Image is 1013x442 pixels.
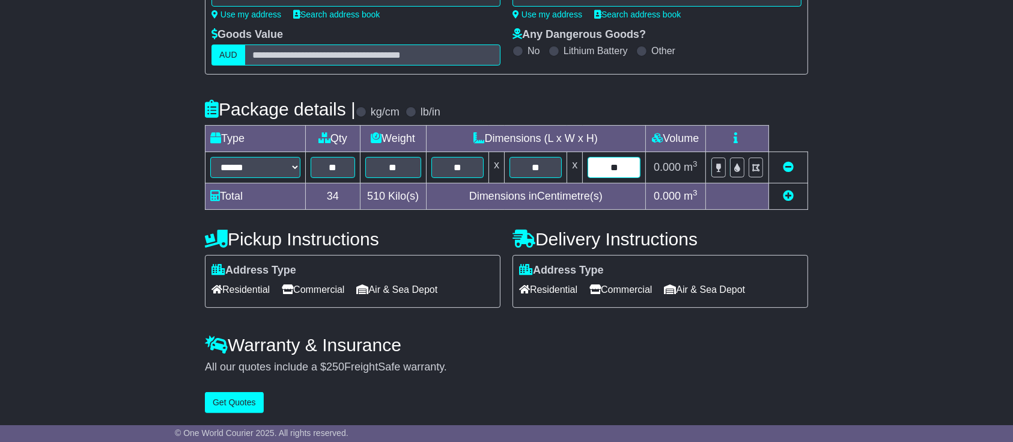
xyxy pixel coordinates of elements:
[205,99,356,119] h4: Package details |
[528,45,540,57] label: No
[293,10,380,19] a: Search address book
[645,126,705,152] td: Volume
[684,190,698,202] span: m
[519,264,604,277] label: Address Type
[513,28,646,41] label: Any Dangerous Goods?
[426,183,645,210] td: Dimensions in Centimetre(s)
[519,280,577,299] span: Residential
[205,183,306,210] td: Total
[205,335,808,355] h4: Warranty & Insurance
[654,190,681,202] span: 0.000
[594,10,681,19] a: Search address book
[306,126,360,152] td: Qty
[367,190,385,202] span: 510
[665,280,746,299] span: Air & Sea Depot
[589,280,652,299] span: Commercial
[326,361,344,373] span: 250
[211,10,281,19] a: Use my address
[693,188,698,197] sup: 3
[421,106,440,119] label: lb/in
[205,361,808,374] div: All our quotes include a $ FreightSafe warranty.
[426,126,645,152] td: Dimensions (L x W x H)
[371,106,400,119] label: kg/cm
[205,392,264,413] button: Get Quotes
[783,161,794,173] a: Remove this item
[211,280,270,299] span: Residential
[567,152,583,183] td: x
[211,28,283,41] label: Goods Value
[513,229,808,249] h4: Delivery Instructions
[306,183,360,210] td: 34
[564,45,628,57] label: Lithium Battery
[282,280,344,299] span: Commercial
[175,428,348,438] span: © One World Courier 2025. All rights reserved.
[211,264,296,277] label: Address Type
[489,152,505,183] td: x
[513,10,582,19] a: Use my address
[783,190,794,202] a: Add new item
[693,159,698,168] sup: 3
[651,45,675,57] label: Other
[205,126,306,152] td: Type
[684,161,698,173] span: m
[357,280,438,299] span: Air & Sea Depot
[654,161,681,173] span: 0.000
[360,183,426,210] td: Kilo(s)
[360,126,426,152] td: Weight
[205,229,500,249] h4: Pickup Instructions
[211,45,245,66] label: AUD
